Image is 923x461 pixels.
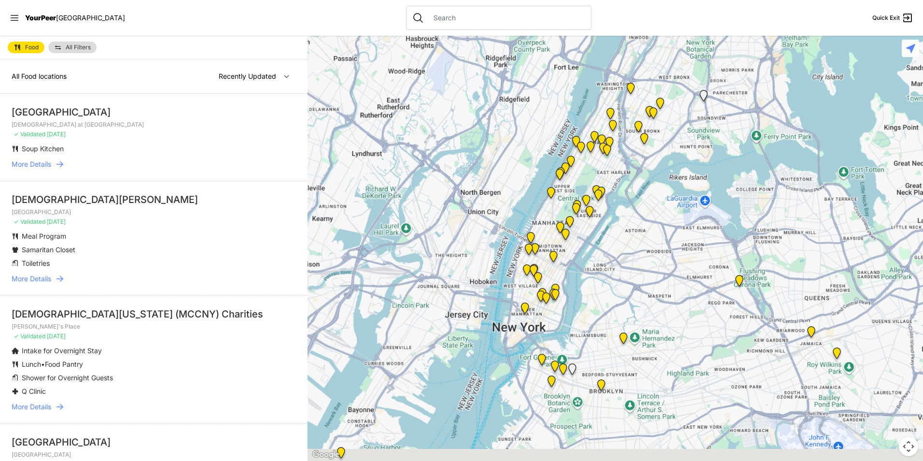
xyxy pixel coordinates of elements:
span: Toiletries [22,259,50,267]
a: More Details [12,402,296,412]
div: Church of the Village [517,260,537,284]
div: University Community Social Services (UCSS) [536,288,556,312]
span: All Food locations [12,72,67,80]
span: YourPeer [25,14,56,22]
span: [DATE] [47,218,66,225]
div: Food Provider [556,158,575,182]
div: Manhattan [545,285,565,308]
div: East Harlem [600,133,619,156]
span: ✓ Validated [14,218,45,225]
div: Queen of Peace Single Male-Identified Adult Shelter [629,117,648,140]
p: [GEOGRAPHIC_DATA] [12,451,296,459]
div: Willis Green Jr. Adult Healthcare Center [592,130,612,154]
div: Sylvia's Place [521,228,541,251]
div: St. Joseph House [531,287,551,310]
span: Lunch [22,360,41,368]
div: Wellness Center [643,103,663,127]
span: Soup Kitchen [22,144,64,153]
span: Q Clinic [22,387,46,395]
div: Allen Outreach Ministry Feeding Program [827,344,847,367]
span: Samaritan Closet [22,245,75,254]
a: All Filters [48,42,97,53]
span: ✓ Validated [14,332,45,340]
div: Cathedral of Joy Christian Center [614,329,633,352]
span: More Details [12,402,51,412]
div: [DEMOGRAPHIC_DATA][PERSON_NAME] [12,193,296,206]
div: Harlem Temple Corps [603,116,623,139]
p: [DEMOGRAPHIC_DATA] at [GEOGRAPHIC_DATA] [12,121,296,129]
div: Senior Programming [550,165,570,188]
button: Map camera controls [899,437,918,456]
input: Search [428,13,585,23]
div: St. Bartholomew's Community Ministry [556,225,575,248]
a: Food [8,42,44,53]
span: • [41,360,45,368]
p: [PERSON_NAME]'s Place [12,323,296,331]
div: [GEOGRAPHIC_DATA] [12,435,296,449]
div: Harlem [593,139,613,162]
div: Bronx Citadel Corps [640,102,659,125]
div: Avenue Church [591,183,611,206]
a: Quick Exit [872,12,913,24]
div: Church of St. Francis Xavier - Front Entrance [524,260,544,283]
div: Queens [729,271,749,294]
span: [DATE] [47,130,66,138]
span: Food Pantry [45,360,83,368]
div: [GEOGRAPHIC_DATA] [12,105,296,119]
div: Maryhouse [532,284,552,307]
a: Open this area in Google Maps (opens a new window) [310,448,342,461]
div: [DEMOGRAPHIC_DATA][US_STATE] (MCCNY) Charities [12,307,296,321]
span: Meal Program [22,232,66,240]
a: YourPeer[GEOGRAPHIC_DATA] [25,15,125,21]
div: Harlem [581,137,601,160]
div: Manhattan [561,152,581,175]
div: Jamaica Citadel Corps [801,322,821,346]
img: Google [310,448,342,461]
a: More Details [12,159,296,169]
div: Mainchance Adult Drop-in Center [544,247,563,270]
span: More Details [12,274,51,284]
span: Shower for Overnight Guests [22,374,113,382]
span: Food [25,44,39,50]
div: The Cathedral Church of St. John the Divine [571,138,591,161]
span: Intake for Overnight Stay [22,346,102,355]
div: Synagoge at Union Square [528,268,548,291]
span: Quick Exit [872,14,900,22]
span: ✓ Validated [14,130,45,138]
span: [DATE] [47,332,66,340]
div: Antonio Olivieri Drop-in Center [525,239,545,262]
span: More Details [12,159,51,169]
p: [GEOGRAPHIC_DATA] [12,208,296,216]
div: Lunch in the Park [544,285,563,308]
a: More Details [12,274,296,284]
span: [GEOGRAPHIC_DATA] [56,14,125,22]
div: Back of the Church [524,261,544,284]
div: Chelsea [519,240,539,263]
div: Manhattan [566,199,586,222]
span: All Filters [66,44,91,50]
div: Tribeca Campus/New York City Rescue Mission [515,299,535,322]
